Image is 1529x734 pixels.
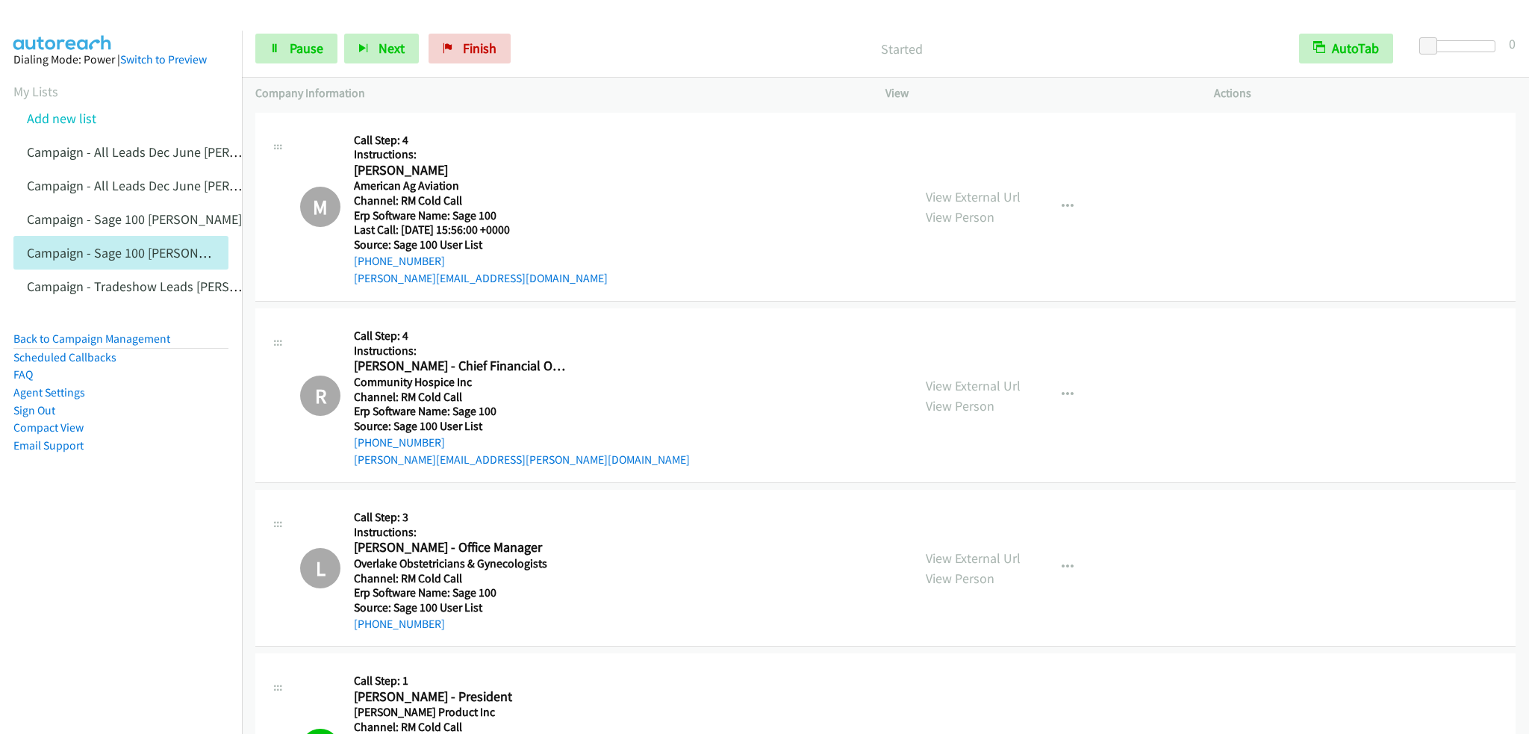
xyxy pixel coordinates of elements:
h5: Source: Sage 100 User List [354,419,690,434]
h5: Instructions: [354,343,690,358]
h5: Community Hospice Inc [354,375,690,390]
h5: Source: Sage 100 User List [354,600,573,615]
h5: Channel: RM Cold Call [354,571,573,586]
h5: Instructions: [354,525,573,540]
a: Compact View [13,420,84,435]
a: View External Url [926,377,1021,394]
a: View Person [926,208,994,226]
h1: R [300,376,340,416]
span: Finish [463,40,496,57]
div: Delay between calls (in seconds) [1427,40,1495,52]
span: Pause [290,40,323,57]
span: Next [379,40,405,57]
a: Campaign - Tradeshow Leads [PERSON_NAME] Cloned [27,278,334,295]
a: [PERSON_NAME][EMAIL_ADDRESS][PERSON_NAME][DOMAIN_NAME] [354,452,690,467]
h1: L [300,548,340,588]
h2: [PERSON_NAME] - President [354,688,573,706]
iframe: Resource Center [1486,308,1529,426]
div: Dialing Mode: Power | [13,51,228,69]
a: Campaign - All Leads Dec June [PERSON_NAME] [27,143,298,161]
p: Company Information [255,84,859,102]
h5: Call Step: 3 [354,510,573,525]
a: Scheduled Callbacks [13,350,116,364]
h2: [PERSON_NAME] - Chief Financial Officer [354,358,573,375]
h1: M [300,187,340,227]
p: View [885,84,1187,102]
h5: Call Step: 4 [354,133,608,148]
a: Agent Settings [13,385,85,399]
h5: Channel: RM Cold Call [354,390,690,405]
a: Campaign - Sage 100 [PERSON_NAME] [27,211,242,228]
h5: Channel: RM Cold Call [354,193,608,208]
button: AutoTab [1299,34,1393,63]
h5: Call Step: 1 [354,674,573,688]
h5: Overlake Obstetricians & Gynecologists [354,556,573,571]
a: [PHONE_NUMBER] [354,435,445,450]
a: Pause [255,34,337,63]
a: Email Support [13,438,84,452]
h5: Source: Sage 100 User List [354,237,608,252]
h2: [PERSON_NAME] - Office Manager [354,539,573,556]
a: View Person [926,397,994,414]
div: 0 [1509,34,1516,54]
h5: Instructions: [354,147,608,162]
h5: American Ag Aviation [354,178,608,193]
a: Campaign - Sage 100 [PERSON_NAME] Cloned [27,244,285,261]
h5: [PERSON_NAME] Product Inc [354,705,573,720]
a: FAQ [13,367,33,382]
h5: Erp Software Name: Sage 100 [354,208,608,223]
a: View External Url [926,188,1021,205]
a: Switch to Preview [120,52,207,66]
a: [PHONE_NUMBER] [354,254,445,268]
h5: Erp Software Name: Sage 100 [354,404,690,419]
a: [PHONE_NUMBER] [354,617,445,631]
h5: Call Step: 4 [354,329,690,343]
a: Back to Campaign Management [13,332,170,346]
p: Started [531,39,1272,59]
button: Next [344,34,419,63]
h5: Last Call: [DATE] 15:56:00 +0000 [354,223,608,237]
h5: Erp Software Name: Sage 100 [354,585,573,600]
a: View External Url [926,550,1021,567]
a: Finish [429,34,511,63]
h2: [PERSON_NAME] [354,162,573,179]
a: Sign Out [13,403,55,417]
p: Actions [1214,84,1516,102]
a: My Lists [13,83,58,100]
a: [PERSON_NAME][EMAIL_ADDRESS][DOMAIN_NAME] [354,271,608,285]
a: View Person [926,570,994,587]
a: Campaign - All Leads Dec June [PERSON_NAME] Cloned [27,177,341,194]
a: Add new list [27,110,96,127]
